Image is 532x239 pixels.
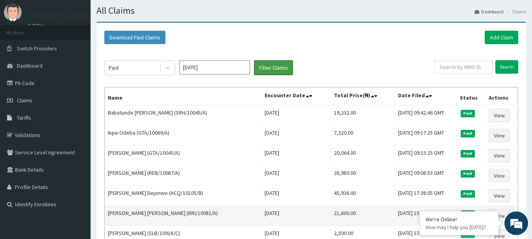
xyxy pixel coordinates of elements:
[495,60,518,74] input: Search
[105,146,261,166] td: [PERSON_NAME] (GTA/10045/A)
[261,126,330,146] td: [DATE]
[96,6,526,16] h1: All Claims
[261,87,330,106] th: Encounter Date
[28,12,93,19] p: [GEOGRAPHIC_DATA]
[426,216,493,223] div: We're Online!
[4,157,150,185] textarea: Type your message and hit 'Enter'
[261,206,330,226] td: [DATE]
[17,45,57,52] span: Switch Providers
[4,4,22,21] img: User Image
[129,4,148,23] div: Minimize live chat window
[330,146,395,166] td: 20,064.00
[395,146,456,166] td: [DATE] 09:15:25 GMT
[489,209,510,222] a: View
[461,210,475,217] span: Paid
[17,97,32,104] span: Claims
[330,166,395,186] td: 28,980.00
[426,224,493,231] p: How may I help you today?
[17,114,31,121] span: Tariffs
[105,166,261,186] td: [PERSON_NAME] (REB/10087/A)
[395,186,456,206] td: [DATE] 17:38:05 GMT
[330,186,395,206] td: 45,936.00
[489,189,510,202] a: View
[105,105,261,126] td: Babatunde [PERSON_NAME] (SRH/10045/A)
[254,60,293,75] button: Filter Claims
[105,206,261,226] td: [PERSON_NAME] [PERSON_NAME] (RRI/10081/A)
[489,149,510,162] a: View
[395,87,456,106] th: Date Filed
[261,105,330,126] td: [DATE]
[105,87,261,106] th: Name
[28,23,46,28] a: Online
[330,87,395,106] th: Total Price(₦)
[261,186,330,206] td: [DATE]
[105,186,261,206] td: [PERSON_NAME] Dejonwo (ACQ/10105/B)
[330,105,395,126] td: 19,332.00
[461,150,475,157] span: Paid
[395,206,456,226] td: [DATE] 15:30:19 GMT
[461,170,475,177] span: Paid
[330,206,395,226] td: 21,600.00
[475,8,504,15] a: Dashboard
[330,126,395,146] td: 7,320.00
[456,87,485,106] th: Status
[261,146,330,166] td: [DATE]
[105,126,261,146] td: Ikpe Odeba (GTA/10069/A)
[41,44,132,54] div: Chat with us now
[17,62,43,69] span: Dashboard
[485,31,518,44] a: Add Claim
[489,109,510,122] a: View
[395,166,456,186] td: [DATE] 09:08:53 GMT
[395,126,456,146] td: [DATE] 09:17:25 GMT
[179,60,250,74] input: Select Month and Year
[489,169,510,182] a: View
[15,39,32,59] img: d_794563401_company_1708531726252_794563401
[461,110,475,117] span: Paid
[485,87,518,106] th: Actions
[434,60,493,74] input: Search by HMO ID
[46,70,109,150] span: We're online!
[104,31,165,44] button: Download Paid Claims
[261,166,330,186] td: [DATE]
[461,190,475,197] span: Paid
[461,130,475,137] span: Paid
[504,8,526,15] li: Claims
[109,64,119,72] div: Paid
[489,129,510,142] a: View
[395,105,456,126] td: [DATE] 09:42:46 GMT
